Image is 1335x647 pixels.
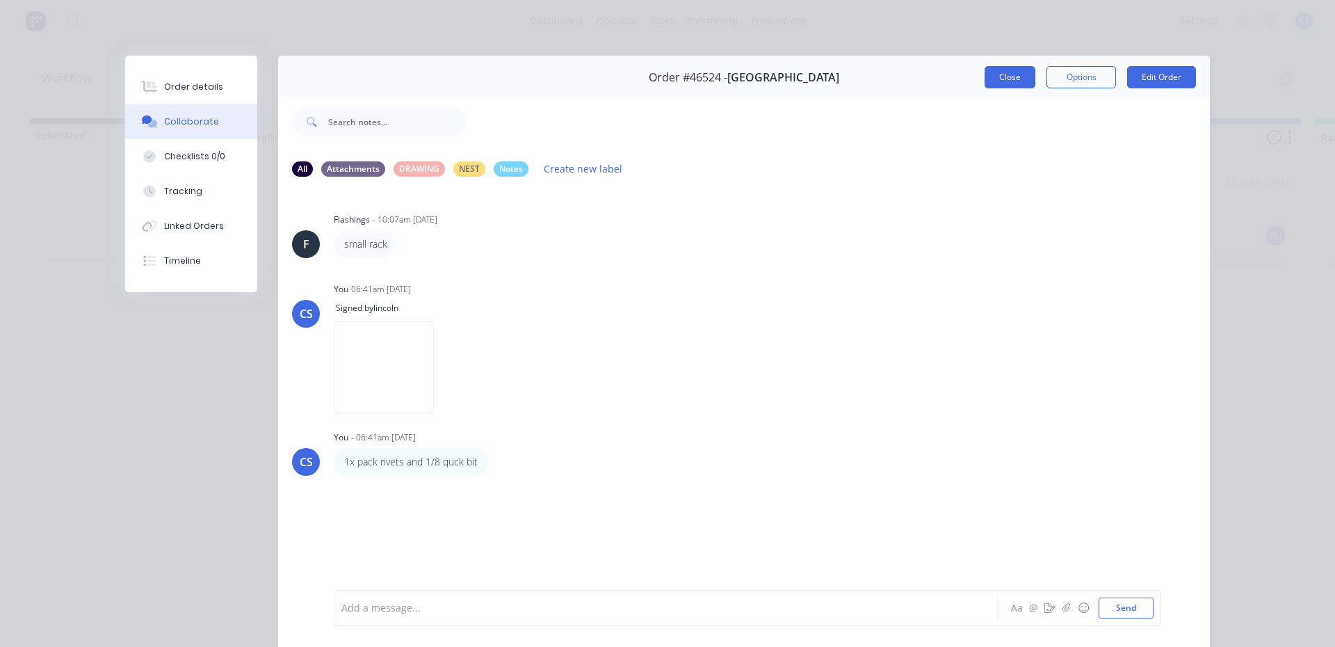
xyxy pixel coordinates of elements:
[1008,600,1025,616] button: Aa
[727,71,839,84] span: [GEOGRAPHIC_DATA]
[1075,600,1092,616] button: ☺
[300,454,313,470] div: CS
[537,159,630,178] button: Create new label
[1127,66,1196,88] button: Edit Order
[164,150,225,163] div: Checklists 0/0
[649,71,727,84] span: Order #46524 -
[164,185,202,198] div: Tracking
[321,161,385,177] div: Attachments
[351,283,411,296] div: 06:41am [DATE]
[344,455,478,469] p: 1x pack rivets and 1/8 quck bit
[300,305,313,322] div: CS
[164,115,219,128] div: Collaborate
[351,431,416,444] div: - 06:41am [DATE]
[125,174,257,209] button: Tracking
[394,161,445,177] div: DRAWING
[164,81,223,93] div: Order details
[334,431,348,444] div: You
[985,66,1035,88] button: Close
[334,214,370,226] div: Flashings
[125,139,257,174] button: Checklists 0/0
[494,161,528,177] div: Notes
[164,255,201,267] div: Timeline
[328,108,466,136] input: Search notes...
[292,161,313,177] div: All
[344,237,387,251] p: small rack
[125,243,257,278] button: Timeline
[125,209,257,243] button: Linked Orders
[373,214,437,226] div: - 10:07am [DATE]
[125,70,257,104] button: Order details
[303,236,309,253] div: F
[453,161,485,177] div: NEST
[1099,598,1154,618] button: Send
[125,104,257,139] button: Collaborate
[1046,66,1116,88] button: Options
[334,283,348,296] div: You
[1025,600,1042,616] button: @
[164,220,224,232] div: Linked Orders
[334,302,400,314] span: Signed by lincoln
